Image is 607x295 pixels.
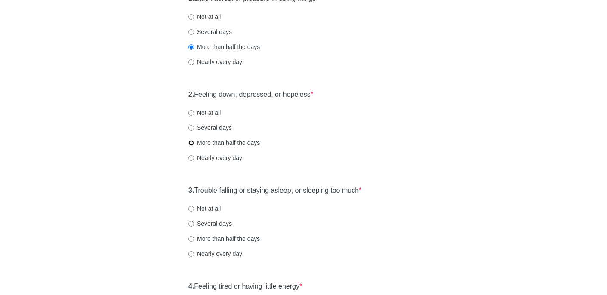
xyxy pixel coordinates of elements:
[188,219,232,228] label: Several days
[188,14,194,20] input: Not at all
[188,43,260,51] label: More than half the days
[188,249,242,258] label: Nearly every day
[188,221,194,227] input: Several days
[188,90,313,100] label: Feeling down, depressed, or hopeless
[188,155,194,161] input: Nearly every day
[188,154,242,162] label: Nearly every day
[188,110,194,116] input: Not at all
[188,125,194,131] input: Several days
[188,186,361,196] label: Trouble falling or staying asleep, or sleeping too much
[188,236,194,242] input: More than half the days
[188,58,242,66] label: Nearly every day
[188,283,194,290] strong: 4.
[188,206,194,212] input: Not at all
[188,108,221,117] label: Not at all
[188,282,302,292] label: Feeling tired or having little energy
[188,234,260,243] label: More than half the days
[188,91,194,98] strong: 2.
[188,44,194,50] input: More than half the days
[188,140,194,146] input: More than half the days
[188,12,221,21] label: Not at all
[188,251,194,257] input: Nearly every day
[188,28,232,36] label: Several days
[188,29,194,35] input: Several days
[188,204,221,213] label: Not at all
[188,59,194,65] input: Nearly every day
[188,138,260,147] label: More than half the days
[188,187,194,194] strong: 3.
[188,123,232,132] label: Several days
